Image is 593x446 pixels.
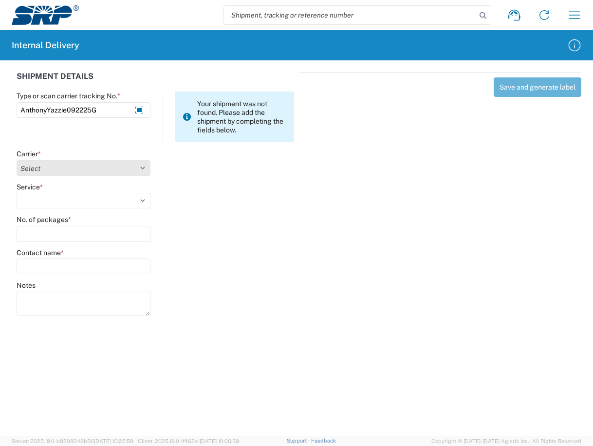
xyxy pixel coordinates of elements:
[311,438,336,444] a: Feedback
[431,437,581,446] span: Copyright © [DATE]-[DATE] Agistix Inc., All Rights Reserved
[17,215,71,224] label: No. of packages
[94,438,133,444] span: [DATE] 10:22:58
[12,438,133,444] span: Server: 2025.19.0-b9208248b56
[17,149,41,158] label: Carrier
[200,438,239,444] span: [DATE] 10:06:59
[17,248,64,257] label: Contact name
[138,438,239,444] span: Client: 2025.19.0-1f462a1
[17,281,36,290] label: Notes
[12,39,79,51] h2: Internal Delivery
[17,72,294,92] div: SHIPMENT DETAILS
[287,438,311,444] a: Support
[224,6,476,24] input: Shipment, tracking or reference number
[12,5,79,25] img: srp
[17,183,43,191] label: Service
[17,92,120,100] label: Type or scan carrier tracking No.
[197,99,287,134] span: Your shipment was not found. Please add the shipment by completing the fields below.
